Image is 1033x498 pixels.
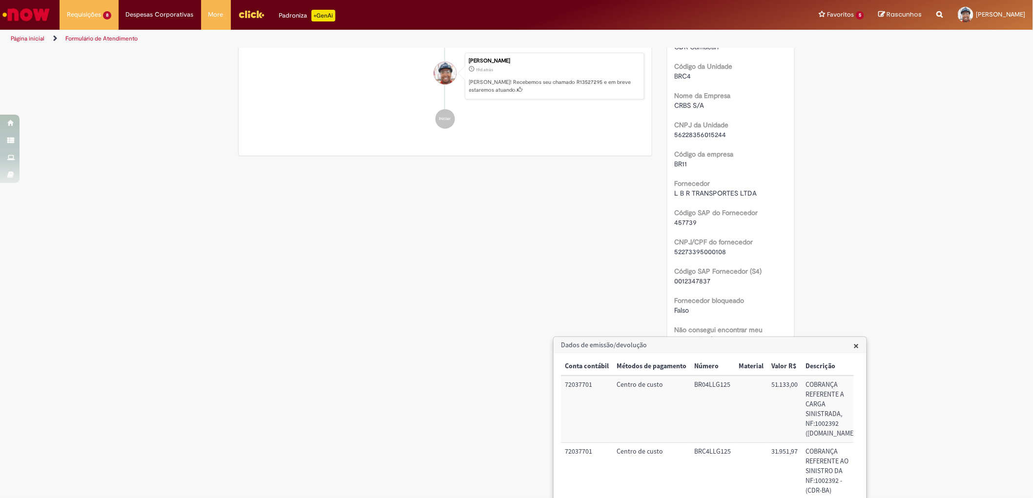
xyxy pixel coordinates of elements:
th: Descrição [802,358,862,376]
span: Favoritos [827,10,854,20]
span: 52273395000108 [675,247,726,256]
span: More [208,10,224,20]
td: Número: BR04LLG125 [690,376,735,442]
div: [PERSON_NAME] [469,58,639,64]
span: × [854,339,859,352]
p: [PERSON_NAME]! Recebemos seu chamado R13527295 e em breve estaremos atuando. [469,79,639,94]
a: Rascunhos [879,10,922,20]
b: Código da Unidade [675,62,733,71]
time: 12/09/2025 11:37:29 [476,67,494,73]
span: 0012347837 [675,277,711,285]
span: CDR Camacari [675,42,719,51]
span: [PERSON_NAME] [976,10,1026,19]
span: CRBS S/A [675,101,704,110]
th: Conta contábil [561,358,613,376]
span: BRC4 [675,72,691,80]
span: Despesas Corporativas [126,10,194,20]
span: Requisições [67,10,101,20]
span: 8 [103,11,111,20]
ul: Trilhas de página [7,30,682,48]
th: Métodos de pagamento [613,358,690,376]
b: Fornecedor [675,179,710,188]
b: Código SAP Fornecedor (S4) [675,267,762,276]
b: Nome da Empresa [675,91,731,100]
a: Página inicial [11,35,44,42]
b: Código SAP do Fornecedor [675,208,758,217]
td: Métodos de pagamento: Centro de custo [613,376,690,442]
b: CNPJ da Unidade [675,120,729,129]
th: Número [690,358,735,376]
span: L B R TRANSPORTES LTDA [675,189,757,198]
b: CNPJ/CPF do fornecedor [675,238,753,246]
span: 56228356015244 [675,130,726,139]
img: ServiceNow [1,5,51,24]
div: Diego Dos Santos Pinheiro Silva [434,62,456,84]
button: Close [854,340,859,351]
b: Fornecedor bloqueado [675,296,744,305]
span: Rascunhos [887,10,922,19]
th: Material [735,358,767,376]
span: BR11 [675,159,687,168]
a: Formulário de Atendimento [65,35,138,42]
span: Falso [675,306,689,315]
img: click_logo_yellow_360x200.png [238,7,265,21]
div: Padroniza [279,10,335,21]
li: Diego Dos Santos Pinheiro Silva [246,53,644,100]
b: Não consegui encontrar meu fornecedor (marque esta opção e preencha manualmente os campos que apa... [675,325,782,363]
p: +GenAi [311,10,335,21]
td: Valor R$: 51.133,00 [767,376,802,442]
span: 19d atrás [476,67,494,73]
td: Conta contábil: 72037701 [561,376,613,442]
th: Valor R$ [767,358,802,376]
td: Descrição: COBRANÇA REFERENTE A CARGA SINISTRADA, NF:1002392 (F.CM) [802,376,862,442]
h3: Dados de emissão/devolução [554,338,866,353]
b: Código da empresa [675,150,734,159]
span: 457739 [675,218,697,227]
span: 5 [856,11,864,20]
td: Material: [735,376,767,442]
